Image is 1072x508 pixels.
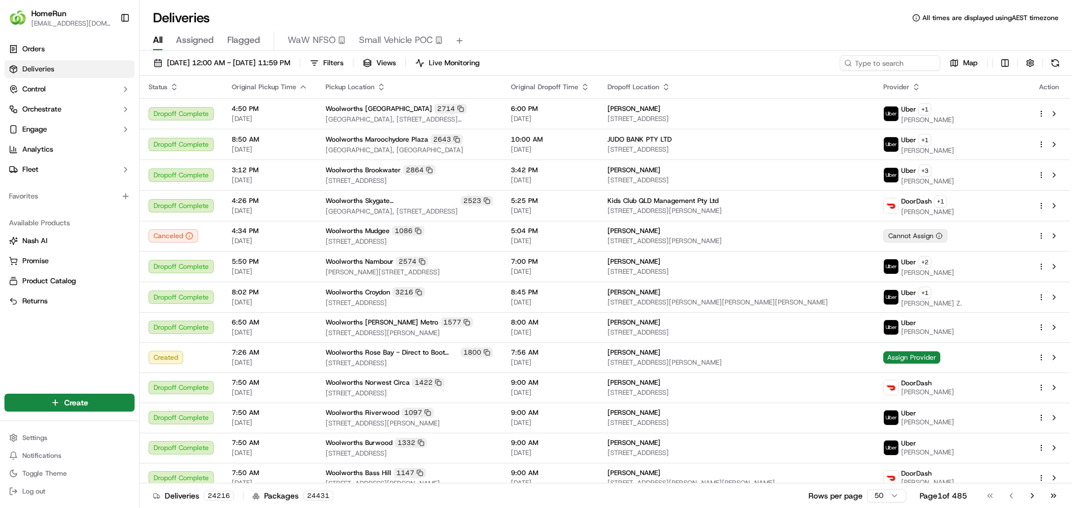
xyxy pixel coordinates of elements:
[31,19,111,28] button: [EMAIL_ADDRESS][DOMAIN_NAME]
[607,438,661,447] span: [PERSON_NAME]
[22,487,45,496] span: Log out
[232,104,308,113] span: 4:50 PM
[884,380,898,395] img: doordash_logo_v2.png
[326,196,458,205] span: Woolworths Skygate ([GEOGRAPHIC_DATA])
[511,145,590,154] span: [DATE]
[511,408,590,417] span: 9:00 AM
[511,226,590,235] span: 5:04 PM
[94,163,103,172] div: 💻
[4,60,135,78] a: Deliveries
[359,33,433,47] span: Small Vehicle POC
[22,296,47,306] span: Returns
[326,104,432,113] span: Woolworths [GEOGRAPHIC_DATA]
[232,328,308,337] span: [DATE]
[883,351,940,364] span: Assign Provider
[607,408,661,417] span: [PERSON_NAME]
[232,468,308,477] span: 7:50 AM
[901,418,954,427] span: [PERSON_NAME]
[326,288,390,297] span: Woolworths Croydon
[4,187,135,205] div: Favorites
[901,207,954,216] span: [PERSON_NAME]
[918,165,931,177] button: +3
[232,378,308,387] span: 7:50 AM
[396,257,428,267] div: 2574
[511,104,590,113] span: 6:00 PM
[4,448,135,463] button: Notifications
[326,146,493,154] span: [GEOGRAPHIC_DATA], [GEOGRAPHIC_DATA]
[232,166,308,175] span: 3:12 PM
[232,448,308,457] span: [DATE]
[232,176,308,185] span: [DATE]
[901,268,954,277] span: [PERSON_NAME]
[1037,83,1061,91] div: Action
[511,418,590,427] span: [DATE]
[11,11,33,33] img: Nash
[4,483,135,499] button: Log out
[9,256,130,266] a: Promise
[167,58,290,68] span: [DATE] 12:00 AM - [DATE] 11:59 PM
[232,408,308,417] span: 7:50 AM
[232,288,308,297] span: 8:02 PM
[884,410,898,425] img: uber-new-logo.jpeg
[22,104,61,114] span: Orchestrate
[323,58,343,68] span: Filters
[607,298,865,307] span: [STREET_ADDRESS][PERSON_NAME][PERSON_NAME][PERSON_NAME]
[7,157,90,177] a: 📗Knowledge Base
[11,45,203,62] p: Welcome 👋
[326,438,393,447] span: Woolworths Burwood
[884,199,898,213] img: doordash_logo_v2.png
[441,317,473,327] div: 1577
[153,9,210,27] h1: Deliveries
[326,389,493,398] span: [STREET_ADDRESS]
[4,430,135,446] button: Settings
[607,478,865,487] span: [STREET_ADDRESS][PERSON_NAME][PERSON_NAME]
[511,135,590,144] span: 10:00 AM
[922,13,1059,22] span: All times are displayed using AEST timezone
[412,378,444,388] div: 1422
[901,439,916,448] span: Uber
[901,258,916,267] span: Uber
[176,33,214,47] span: Assigned
[511,448,590,457] span: [DATE]
[607,257,661,266] span: [PERSON_NAME]
[22,469,67,478] span: Toggle Theme
[326,257,394,266] span: Woolworths Nambour
[326,378,410,387] span: Woolworths Norwest Circa
[434,104,467,114] div: 2714
[607,206,865,215] span: [STREET_ADDRESS][PERSON_NAME]
[22,44,45,54] span: Orders
[511,166,590,175] span: 3:42 PM
[11,107,31,127] img: 1736555255976-a54dd68f-1ca7-489b-9aae-adbdc363a1c4
[945,55,983,71] button: Map
[232,348,308,357] span: 7:26 AM
[840,55,940,71] input: Type to search
[4,4,116,31] button: HomeRunHomeRun[EMAIL_ADDRESS][DOMAIN_NAME]
[607,83,659,91] span: Dropoff Location
[511,328,590,337] span: [DATE]
[429,58,480,68] span: Live Monitoring
[511,288,590,297] span: 8:45 PM
[607,448,865,457] span: [STREET_ADDRESS]
[4,292,135,310] button: Returns
[511,378,590,387] span: 9:00 AM
[232,226,308,235] span: 4:34 PM
[149,229,198,243] button: Canceled
[90,157,184,177] a: 💻API Documentation
[232,267,308,276] span: [DATE]
[232,438,308,447] span: 7:50 AM
[9,236,130,246] a: Nash AI
[511,478,590,487] span: [DATE]
[38,107,183,118] div: Start new chat
[22,84,46,94] span: Control
[22,144,53,154] span: Analytics
[4,40,135,58] a: Orders
[918,134,931,146] button: +1
[232,478,308,487] span: [DATE]
[607,114,865,123] span: [STREET_ADDRESS]
[232,83,296,91] span: Original Pickup Time
[511,176,590,185] span: [DATE]
[4,120,135,138] button: Engage
[883,83,910,91] span: Provider
[232,114,308,123] span: [DATE]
